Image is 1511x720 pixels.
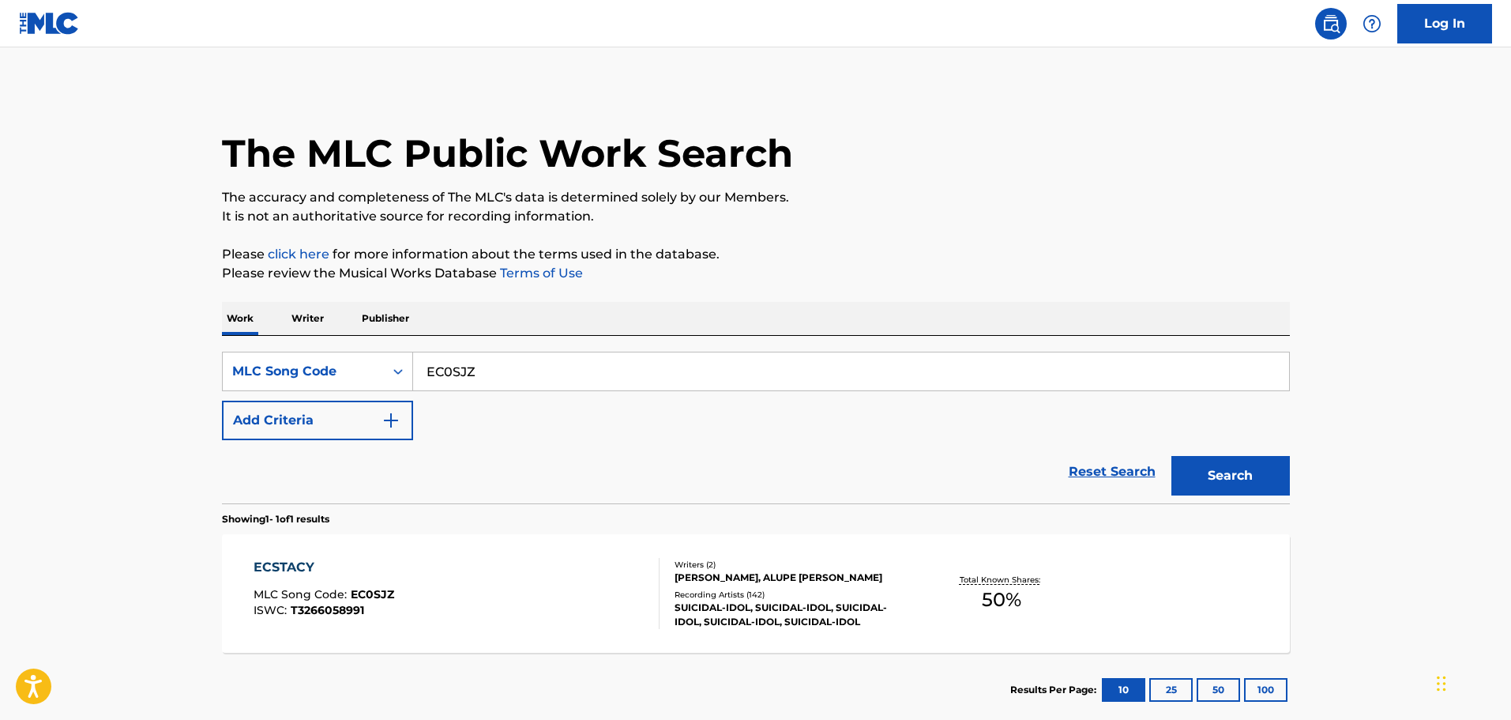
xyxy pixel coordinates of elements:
[675,601,913,629] div: SUICIDAL-IDOL, SUICIDAL-IDOL, SUICIDAL-IDOL, SUICIDAL-IDOL, SUICIDAL-IDOL
[1197,678,1240,702] button: 50
[254,558,394,577] div: ECSTACY
[19,12,80,35] img: MLC Logo
[675,559,913,571] div: Writers ( 2 )
[982,586,1021,614] span: 50 %
[222,207,1290,226] p: It is not an authoritative source for recording information.
[254,587,351,601] span: MLC Song Code :
[1315,8,1347,40] a: Public Search
[1149,678,1193,702] button: 25
[222,401,413,440] button: Add Criteria
[291,603,364,617] span: T3266058991
[1171,456,1290,496] button: Search
[1437,660,1446,707] div: Drag
[1102,678,1145,702] button: 10
[1363,14,1381,33] img: help
[222,352,1290,503] form: Search Form
[1244,678,1287,702] button: 100
[1356,8,1388,40] div: Help
[1397,4,1492,43] a: Log In
[675,571,913,585] div: [PERSON_NAME], ALUPE [PERSON_NAME]
[287,302,329,335] p: Writer
[1010,683,1100,697] p: Results Per Page:
[222,188,1290,207] p: The accuracy and completeness of The MLC's data is determined solely by our Members.
[1321,14,1340,33] img: search
[497,266,583,281] a: Terms of Use
[675,589,913,601] div: Recording Artists ( 142 )
[1061,454,1163,489] a: Reset Search
[232,362,374,381] div: MLC Song Code
[268,247,329,262] a: click here
[222,245,1290,264] p: Please for more information about the terms used in the database.
[222,512,329,526] p: Showing 1 - 1 of 1 results
[222,264,1290,283] p: Please review the Musical Works Database
[254,603,291,617] span: ISWC :
[357,302,414,335] p: Publisher
[382,411,400,430] img: 9d2ae6d4665cec9f34b9.svg
[351,587,394,601] span: EC0SJZ
[222,302,258,335] p: Work
[1432,644,1511,720] iframe: Chat Widget
[960,574,1044,586] p: Total Known Shares:
[222,534,1290,653] a: ECSTACYMLC Song Code:EC0SJZISWC:T3266058991Writers (2)[PERSON_NAME], ALUPE [PERSON_NAME]Recording...
[222,130,793,177] h1: The MLC Public Work Search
